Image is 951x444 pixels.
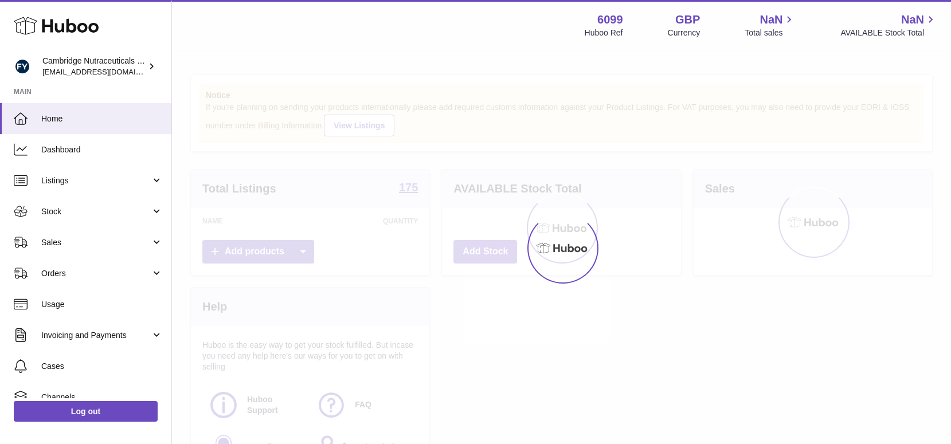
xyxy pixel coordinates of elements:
[41,113,163,124] span: Home
[42,67,169,76] span: [EMAIL_ADDRESS][DOMAIN_NAME]
[840,27,937,38] span: AVAILABLE Stock Total
[745,12,796,38] a: NaN Total sales
[41,330,151,341] span: Invoicing and Payments
[760,12,782,27] span: NaN
[14,401,158,422] a: Log out
[668,27,700,38] div: Currency
[745,27,796,38] span: Total sales
[840,12,937,38] a: NaN AVAILABLE Stock Total
[41,206,151,217] span: Stock
[41,268,151,279] span: Orders
[41,299,163,310] span: Usage
[675,12,700,27] strong: GBP
[14,58,31,75] img: huboo@camnutra.com
[41,175,151,186] span: Listings
[901,12,924,27] span: NaN
[41,361,163,372] span: Cases
[585,27,623,38] div: Huboo Ref
[597,12,623,27] strong: 6099
[41,144,163,155] span: Dashboard
[41,237,151,248] span: Sales
[41,392,163,403] span: Channels
[42,56,146,77] div: Cambridge Nutraceuticals Ltd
